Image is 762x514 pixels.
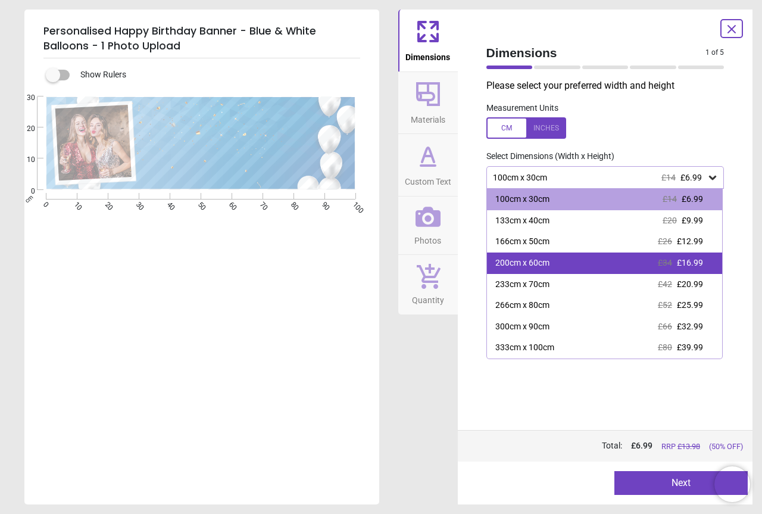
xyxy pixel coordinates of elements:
span: Materials [411,108,445,126]
div: 133cm x 40cm [495,215,549,227]
button: Dimensions [398,10,458,71]
span: Dimensions [486,44,706,61]
button: Custom Text [398,134,458,196]
span: Custom Text [405,170,451,188]
span: £9.99 [682,216,703,225]
span: £20 [663,216,677,225]
div: 166cm x 50cm [495,236,549,248]
iframe: Brevo live chat [714,466,750,502]
p: Please select your preferred width and height [486,79,734,92]
span: £ [631,440,652,452]
div: 100cm x 30cm [492,173,707,183]
span: £25.99 [677,300,703,310]
div: 200cm x 60cm [495,257,549,269]
button: Materials [398,72,458,134]
span: £80 [658,342,672,352]
button: Quantity [398,255,458,314]
div: Total: [485,440,744,452]
label: Measurement Units [486,102,558,114]
button: Photos [398,197,458,255]
span: RRP [661,441,700,452]
span: £20.99 [677,279,703,289]
span: £6.99 [682,194,703,204]
span: (50% OFF) [709,441,743,452]
span: £66 [658,322,672,331]
span: £39.99 [677,342,703,352]
div: 300cm x 90cm [495,321,549,333]
h5: Personalised Happy Birthday Banner - Blue & White Balloons - 1 Photo Upload [43,19,360,58]
div: 233cm x 70cm [495,279,549,291]
div: 100cm x 30cm [495,194,549,205]
div: 333cm x 100cm [495,342,554,354]
span: £6.99 [680,173,702,182]
span: 0 [13,186,35,197]
span: £12.99 [677,236,703,246]
label: Select Dimensions (Width x Height) [477,151,614,163]
div: 266cm x 80cm [495,300,549,311]
span: cm [23,193,34,204]
span: 1 of 5 [705,48,724,58]
span: Quantity [412,289,444,307]
span: £14 [661,173,676,182]
button: Next [614,471,748,495]
span: £16.99 [677,258,703,267]
span: £ 13.98 [677,442,700,451]
span: 20 [13,124,35,134]
span: £26 [658,236,672,246]
span: £32.99 [677,322,703,331]
span: £42 [658,279,672,289]
span: 10 [13,155,35,165]
span: £52 [658,300,672,310]
span: 30 [13,93,35,103]
span: Dimensions [405,46,450,64]
div: Show Rulers [53,68,379,82]
span: £14 [663,194,677,204]
span: 6.99 [636,441,652,450]
span: £34 [658,258,672,267]
span: Photos [414,229,441,247]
